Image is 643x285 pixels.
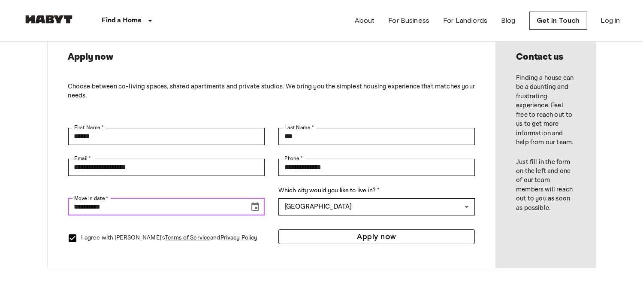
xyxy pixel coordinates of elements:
button: Choose date, selected date is Oct 1, 2025 [247,198,264,215]
label: Move in date [74,194,109,202]
p: Finding a house can be a daunting and frustrating experience. Feel free to reach out to us to get... [516,73,575,147]
a: For Business [388,15,429,26]
a: Get in Touch [529,12,587,30]
p: I agree with [PERSON_NAME]'s and [82,233,258,243]
p: Find a Home [102,15,142,26]
label: First Name * [74,124,104,131]
div: [GEOGRAPHIC_DATA] [278,198,475,215]
a: For Landlords [443,15,487,26]
a: Terms of Service [165,234,210,242]
a: Log in [601,15,620,26]
h2: Contact us [516,51,575,63]
a: Blog [501,15,516,26]
label: Last Name * [284,124,314,131]
a: Privacy Policy [220,234,258,242]
img: Habyt [23,15,75,24]
a: About [355,15,375,26]
label: Phone * [284,155,303,162]
p: Choose between co-living spaces, shared apartments and private studios. We bring you the simplest... [68,82,475,100]
p: Just fill in the form on the left and one of our team members will reach out to you as soon as po... [516,158,575,213]
h2: Apply now [68,51,475,63]
label: Which city would you like to live in? * [278,186,475,195]
button: Apply now [278,229,475,244]
label: Email * [74,155,91,162]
